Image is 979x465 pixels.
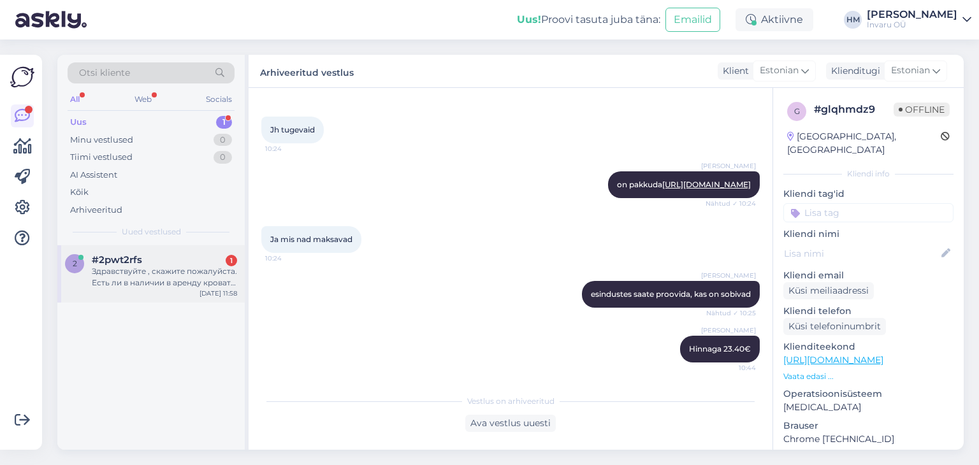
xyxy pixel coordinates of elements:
div: [GEOGRAPHIC_DATA], [GEOGRAPHIC_DATA] [787,130,941,157]
p: Chrome [TECHNICAL_ID] [783,433,954,446]
p: [MEDICAL_DATA] [783,401,954,414]
div: Klienditugi [826,64,880,78]
a: [URL][DOMAIN_NAME] [783,354,883,366]
span: Offline [894,103,950,117]
p: Brauser [783,419,954,433]
span: esindustes saate proovida, kas on sobivad [591,289,751,299]
div: Uus [70,116,87,129]
input: Lisa tag [783,203,954,222]
div: Proovi tasuta juba täna: [517,12,660,27]
p: Vaata edasi ... [783,371,954,382]
div: 0 [214,151,232,164]
div: Aktiivne [736,8,813,31]
div: 0 [214,134,232,147]
p: Kliendi telefon [783,304,954,318]
div: 1 [226,255,237,266]
span: Otsi kliente [79,66,130,80]
a: [PERSON_NAME]Invaru OÜ [867,10,971,30]
img: Askly Logo [10,65,34,89]
span: Nähtud ✓ 10:24 [706,199,756,208]
div: HM [844,11,862,29]
span: [PERSON_NAME] [701,271,756,280]
span: 10:24 [265,144,313,154]
div: Invaru OÜ [867,20,957,30]
div: [DATE] 11:58 [199,289,237,298]
button: Emailid [665,8,720,32]
div: Klient [718,64,749,78]
div: Kliendi info [783,168,954,180]
span: 2 [73,259,77,268]
div: Ava vestlus uuesti [465,415,556,432]
span: Vestlus on arhiveeritud [467,396,555,407]
a: [URL][DOMAIN_NAME] [662,180,751,189]
div: Küsi meiliaadressi [783,282,874,299]
b: Uus! [517,13,541,25]
div: Küsi telefoninumbrit [783,318,886,335]
p: Operatsioonisüsteem [783,387,954,401]
span: Ja mis nad maksavad [270,234,352,244]
div: Web [132,91,154,108]
div: Здравствуйте , скажите пожалуйста. Есть ли в наличии в аренду кровать 221234 код. В г. [GEOGRAPHI... [92,266,237,289]
p: Kliendi email [783,269,954,282]
span: Estonian [891,64,930,78]
div: 1 [216,116,232,129]
span: Hinnaga 23.40€ [689,344,751,354]
span: Nähtud ✓ 10:25 [706,308,756,318]
input: Lisa nimi [784,247,939,261]
p: Kliendi nimi [783,227,954,241]
div: Kõik [70,186,89,199]
span: g [794,106,800,116]
div: Arhiveeritud [70,204,122,217]
p: Kliendi tag'id [783,187,954,201]
span: [PERSON_NAME] [701,325,756,335]
div: Tiimi vestlused [70,151,133,164]
span: Uued vestlused [122,226,181,238]
p: Klienditeekond [783,340,954,354]
div: AI Assistent [70,169,117,182]
span: on pakkuda [617,180,751,189]
div: Minu vestlused [70,134,133,147]
span: 10:44 [708,363,756,373]
span: 10:24 [265,254,313,263]
span: Jh tugevaid [270,125,315,134]
div: [PERSON_NAME] [867,10,957,20]
div: Socials [203,91,235,108]
div: All [68,91,82,108]
span: Estonian [760,64,799,78]
label: Arhiveeritud vestlus [260,62,354,80]
div: # glqhmdz9 [814,102,894,117]
span: [PERSON_NAME] [701,161,756,171]
span: #2pwt2rfs [92,254,142,266]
